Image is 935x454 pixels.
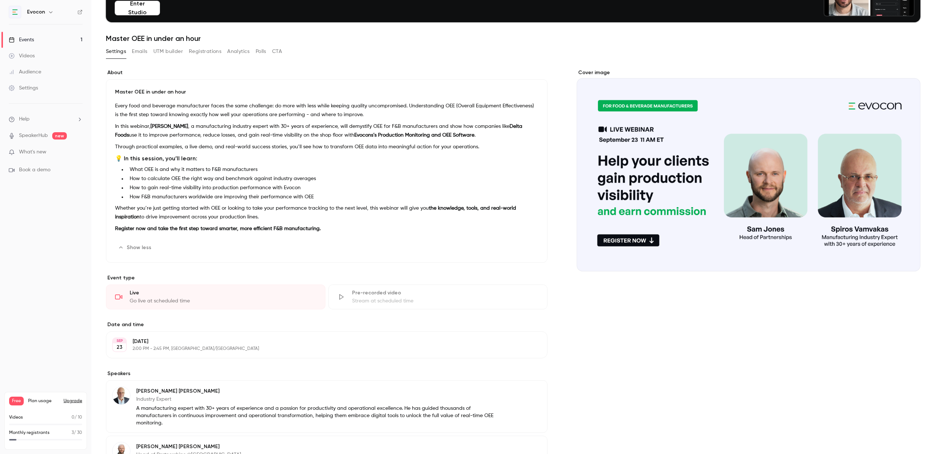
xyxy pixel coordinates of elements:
button: Settings [106,46,126,57]
div: Videos [9,52,35,60]
div: Events [9,36,34,43]
button: Show less [115,242,156,253]
div: Settings [9,84,38,92]
p: Industry Expert [136,396,500,403]
div: Spiros Vamvakas[PERSON_NAME] [PERSON_NAME]Industry ExpertA manufacturing expert with 30+ years of... [106,380,547,433]
strong: [PERSON_NAME] [150,124,188,129]
p: 2:00 PM - 2:45 PM, [GEOGRAPHIC_DATA]/[GEOGRAPHIC_DATA] [133,346,509,352]
div: Audience [9,68,41,76]
span: 3 [72,431,74,435]
div: Stream at scheduled time [352,297,539,305]
label: Cover image [577,69,920,76]
span: Plan usage [28,398,59,404]
section: Cover image [577,69,920,271]
div: LiveGo live at scheduled time [106,285,325,309]
span: Free [9,397,24,405]
button: Upgrade [64,398,82,404]
h1: Master OEE in under an hour [106,34,920,43]
button: Analytics [227,46,250,57]
button: CTA [272,46,282,57]
p: Master OEE in under an hour [115,88,538,96]
p: Every food and beverage manufacturer faces the same challenge: do more with less while keeping qu... [115,102,538,119]
p: A manufacturing expert with 30+ years of experience and a passion for productivity and operationa... [136,405,500,427]
button: Polls [256,46,266,57]
p: Through practical examples, a live demo, and real-world success stories, you’ll see how to transf... [115,142,538,151]
h3: 💡 In this session, you’ll learn: [115,154,538,163]
li: help-dropdown-opener [9,115,83,123]
label: About [106,69,547,76]
button: Emails [132,46,147,57]
a: SpeakerHub [19,132,48,140]
span: Help [19,115,30,123]
li: What OEE is and why it matters to F&B manufacturers [127,166,538,173]
p: In this webinar, , a manufacturing industry expert with 30+ years of experience, will demystify O... [115,122,538,140]
li: How to calculate OEE the right way and benchmark against industry averages [127,175,538,183]
li: How F&B manufacturers worldwide are improving their performance with OEE [127,193,538,201]
p: Videos [9,414,23,421]
label: Speakers [106,370,547,377]
div: SEP [113,338,126,343]
p: Event type [106,274,547,282]
p: / 10 [72,414,82,421]
div: Go live at scheduled time [130,297,316,305]
p: / 30 [72,430,82,436]
span: new [52,132,67,140]
span: Book a demo [19,166,50,174]
strong: Evocons’s Production Monitoring and OEE Software [354,133,474,138]
p: [PERSON_NAME] [PERSON_NAME] [136,443,241,450]
p: 23 [117,344,122,351]
div: Pre-recorded videoStream at scheduled time [328,285,548,309]
img: Spiros Vamvakas [112,387,130,404]
div: Pre-recorded video [352,289,539,297]
p: [DATE] [133,338,509,345]
img: Evocon [9,6,21,18]
p: [PERSON_NAME] [PERSON_NAME] [136,388,500,395]
button: Registrations [189,46,221,57]
strong: Register now and take the first step toward smarter, more efficient F&B manufacturing. [115,226,321,231]
h6: Evocon [27,8,45,16]
button: Enter Studio [115,1,160,15]
p: Monthly registrants [9,430,50,436]
button: UTM builder [153,46,183,57]
p: Whether you’re just getting started with OEE or looking to take your performance tracking to the ... [115,204,538,221]
span: What's new [19,148,46,156]
li: How to gain real-time visibility into production performance with Evocon [127,184,538,192]
div: Live [130,289,316,297]
label: Date and time [106,321,547,328]
span: 0 [72,415,75,420]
